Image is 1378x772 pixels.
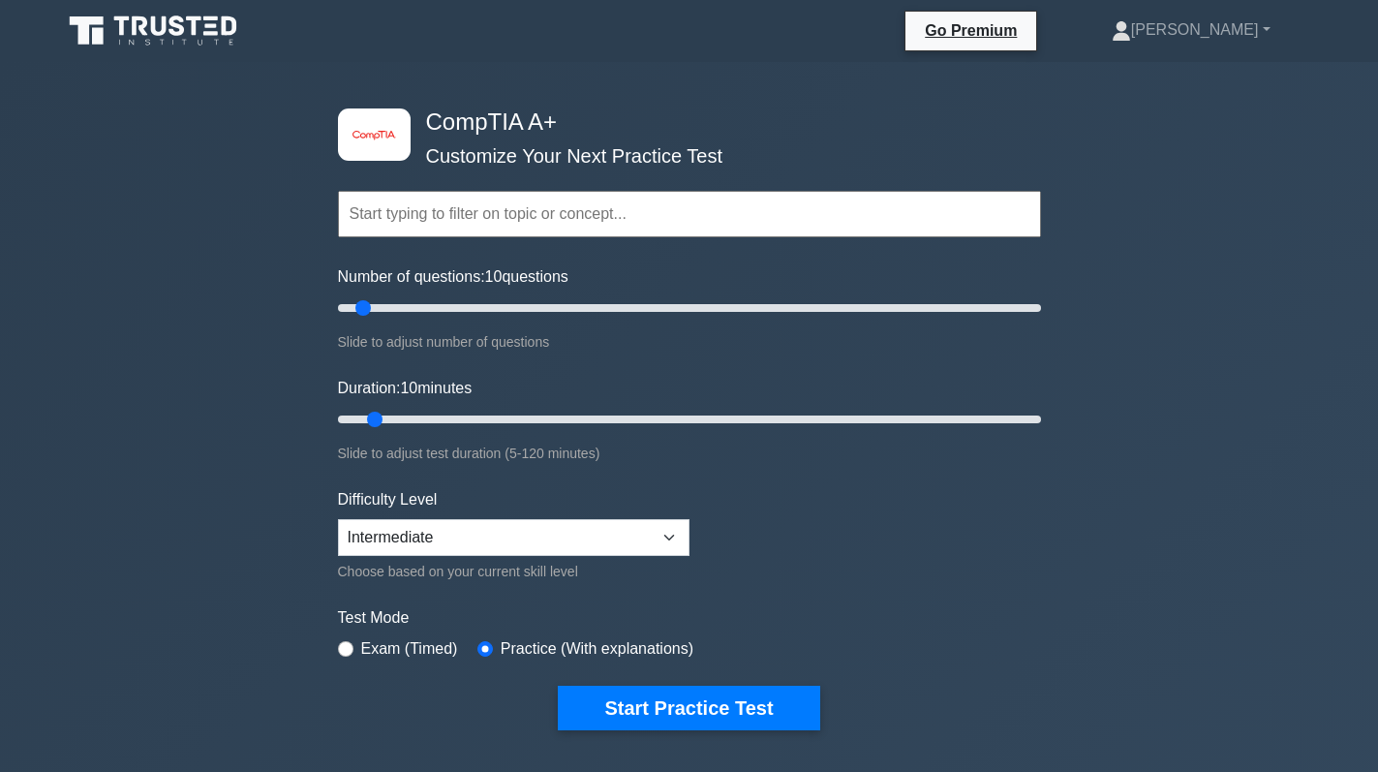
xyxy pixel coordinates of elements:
[361,637,458,661] label: Exam (Timed)
[400,380,417,396] span: 10
[338,606,1041,630] label: Test Mode
[338,330,1041,354] div: Slide to adjust number of questions
[1065,11,1317,49] a: [PERSON_NAME]
[338,560,689,583] div: Choose based on your current skill level
[501,637,693,661] label: Practice (With explanations)
[338,488,438,511] label: Difficulty Level
[418,108,946,137] h4: CompTIA A+
[485,268,503,285] span: 10
[338,442,1041,465] div: Slide to adjust test duration (5-120 minutes)
[558,686,819,730] button: Start Practice Test
[338,265,568,289] label: Number of questions: questions
[338,377,473,400] label: Duration: minutes
[913,18,1028,43] a: Go Premium
[338,191,1041,237] input: Start typing to filter on topic or concept...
